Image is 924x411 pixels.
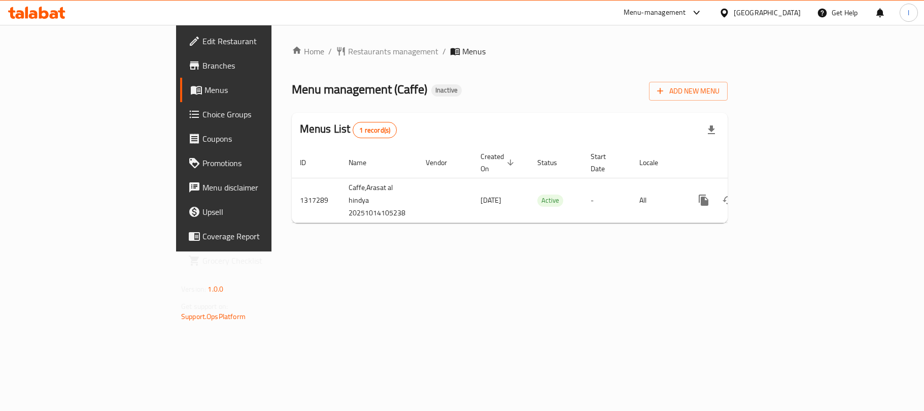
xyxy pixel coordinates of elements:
a: Coverage Report [180,224,330,248]
span: Menu management ( Caffe ) [292,78,427,101]
span: Coupons [202,133,322,145]
th: Actions [683,147,797,178]
span: Version: [181,282,206,296]
a: Menus [180,78,330,102]
span: Vendor [426,156,460,169]
h2: Menus List [300,121,397,138]
button: more [692,188,716,212]
span: Promotions [202,157,322,169]
span: 1.0.0 [208,282,223,296]
div: Menu-management [624,7,686,19]
td: All [631,178,683,223]
span: Name [349,156,380,169]
span: l [908,7,909,18]
span: Created On [481,150,517,175]
a: Grocery Checklist [180,248,330,273]
a: Restaurants management [336,45,438,57]
span: [DATE] [481,194,501,207]
span: Coverage Report [202,230,322,242]
span: Edit Restaurant [202,35,322,47]
span: Add New Menu [657,85,720,98]
a: Upsell [180,200,330,224]
div: Active [537,195,563,207]
a: Promotions [180,151,330,175]
span: Get support on: [181,300,228,313]
span: Active [537,195,563,206]
span: ID [300,156,319,169]
span: Restaurants management [348,45,438,57]
span: Status [537,156,570,169]
span: Menu disclaimer [202,181,322,194]
a: Support.OpsPlatform [181,310,246,323]
td: Caffe,Arasat al hindya 20251014105238 [340,178,418,223]
div: Total records count [353,122,397,138]
li: / [442,45,446,57]
td: - [583,178,631,223]
a: Edit Restaurant [180,29,330,53]
button: Change Status [716,188,740,212]
div: Export file [699,118,724,142]
span: Choice Groups [202,108,322,120]
div: Inactive [431,84,462,97]
div: [GEOGRAPHIC_DATA] [734,7,801,18]
a: Menu disclaimer [180,175,330,200]
button: Add New Menu [649,82,728,101]
span: Locale [639,156,671,169]
span: Start Date [591,150,619,175]
span: Branches [202,59,322,72]
a: Choice Groups [180,102,330,127]
a: Branches [180,53,330,78]
span: 1 record(s) [353,125,396,135]
table: enhanced table [292,147,797,223]
span: Menus [462,45,486,57]
nav: breadcrumb [292,45,728,57]
span: Upsell [202,206,322,218]
span: Grocery Checklist [202,255,322,267]
span: Inactive [431,86,462,94]
a: Coupons [180,127,330,151]
span: Menus [204,84,322,96]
